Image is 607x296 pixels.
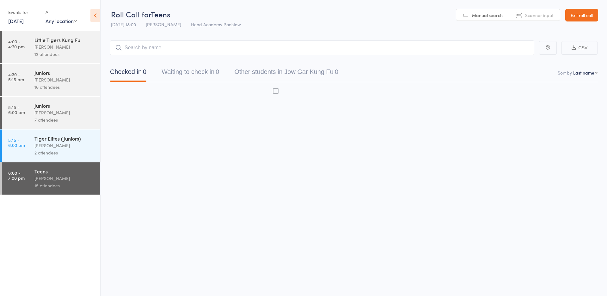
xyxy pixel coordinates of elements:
div: 16 attendees [34,83,95,91]
div: 0 [335,68,338,75]
time: 5:15 - 6:00 pm [8,137,25,148]
a: 4:30 -5:15 pmJuniors[PERSON_NAME]16 attendees [2,64,100,96]
time: 4:00 - 4:30 pm [8,39,25,49]
span: Manual search [472,12,503,18]
div: 12 attendees [34,51,95,58]
div: 2 attendees [34,149,95,156]
span: [PERSON_NAME] [146,21,181,27]
div: Events for [8,7,39,17]
div: 7 attendees [34,116,95,124]
button: Checked in0 [110,65,146,82]
div: Teens [34,168,95,175]
div: Little Tigers Kung Fu [34,36,95,43]
div: [PERSON_NAME] [34,76,95,83]
a: [DATE] [8,17,24,24]
input: Search by name [110,40,534,55]
div: Last name [573,69,594,76]
div: [PERSON_NAME] [34,142,95,149]
span: Scanner input [525,12,554,18]
div: [PERSON_NAME] [34,109,95,116]
div: At [46,7,77,17]
a: 4:00 -4:30 pmLittle Tigers Kung Fu[PERSON_NAME]12 attendees [2,31,100,63]
div: Juniors [34,102,95,109]
a: 5:15 -6:00 pmJuniors[PERSON_NAME]7 attendees [2,97,100,129]
a: 6:00 -7:00 pmTeens[PERSON_NAME]15 attendees [2,162,100,195]
span: Roll Call for [111,9,151,19]
span: [DATE] 18:00 [111,21,136,27]
label: Sort by [558,69,572,76]
time: 4:30 - 5:15 pm [8,72,24,82]
button: Waiting to check in0 [162,65,219,82]
div: Any location [46,17,77,24]
div: 0 [216,68,219,75]
div: 15 attendees [34,182,95,189]
a: Exit roll call [565,9,598,21]
button: CSV [561,41,598,55]
button: Other students in Jow Gar Kung Fu0 [234,65,338,82]
span: Head Academy Padstow [191,21,241,27]
div: [PERSON_NAME] [34,175,95,182]
div: Juniors [34,69,95,76]
div: 0 [143,68,146,75]
time: 5:15 - 6:00 pm [8,105,25,115]
div: Tiger Elites (Juniors) [34,135,95,142]
time: 6:00 - 7:00 pm [8,170,25,180]
div: [PERSON_NAME] [34,43,95,51]
span: Teens [151,9,170,19]
a: 5:15 -6:00 pmTiger Elites (Juniors)[PERSON_NAME]2 attendees [2,130,100,162]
